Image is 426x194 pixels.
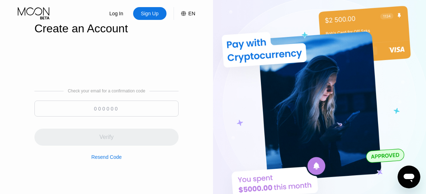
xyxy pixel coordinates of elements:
div: Create an Account [34,22,179,35]
div: Sign Up [133,7,166,20]
div: Resend Code [91,146,122,160]
input: 000000 [34,101,179,117]
div: Log In [109,10,124,17]
div: EN [174,7,195,20]
div: Resend Code [91,154,122,160]
iframe: Button to launch messaging window [398,166,420,188]
div: Log In [100,7,133,20]
div: EN [189,11,195,16]
div: Check your email for a confirmation code [68,88,145,93]
div: Sign Up [140,10,159,17]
